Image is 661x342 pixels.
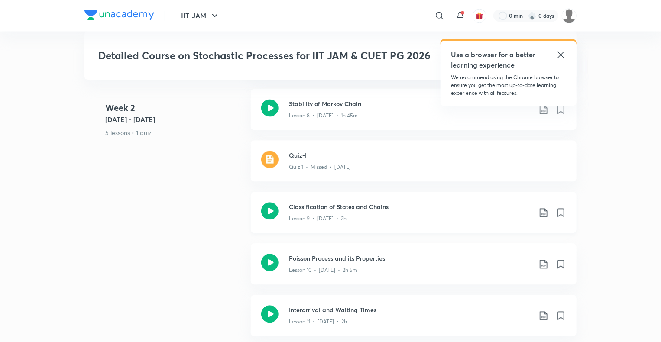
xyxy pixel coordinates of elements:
img: Farhan Niazi [562,8,577,23]
p: Lesson 8 • [DATE] • 1h 45m [289,112,358,119]
p: We recommend using the Chrome browser to ensure you get the most up-to-date learning experience w... [451,74,566,97]
img: avatar [476,12,483,19]
h3: Classification of States and Chains [289,202,531,211]
p: Lesson 11 • [DATE] • 2h [289,318,347,326]
a: Company Logo [84,10,154,22]
img: quiz [261,151,279,168]
a: Poisson Process and its PropertiesLesson 10 • [DATE] • 2h 5m [251,243,577,295]
h3: Stability of Markov Chain [289,99,531,108]
a: quizQuiz-IQuiz 1 • Missed • [DATE] [251,140,577,192]
img: streak [528,11,537,20]
h3: Poisson Process and its Properties [289,254,531,263]
p: Quiz 1 • Missed • [DATE] [289,163,351,171]
h4: Week 2 [105,102,244,115]
p: 5 lessons • 1 quiz [105,129,244,138]
img: Company Logo [84,10,154,20]
a: Classification of States and ChainsLesson 9 • [DATE] • 2h [251,192,577,243]
a: Stability of Markov ChainLesson 8 • [DATE] • 1h 45m [251,89,577,140]
h5: Use a browser for a better learning experience [451,49,537,70]
button: IIT-JAM [176,7,225,24]
h3: Quiz-I [289,151,566,160]
h3: Detailed Course on Stochastic Processes for IIT JAM & CUET PG 2026 [98,49,437,62]
button: avatar [473,9,486,23]
p: Lesson 10 • [DATE] • 2h 5m [289,266,357,274]
h5: [DATE] - [DATE] [105,115,244,125]
p: Lesson 9 • [DATE] • 2h [289,215,347,223]
h3: Interarrival and Waiting Times [289,305,531,314]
